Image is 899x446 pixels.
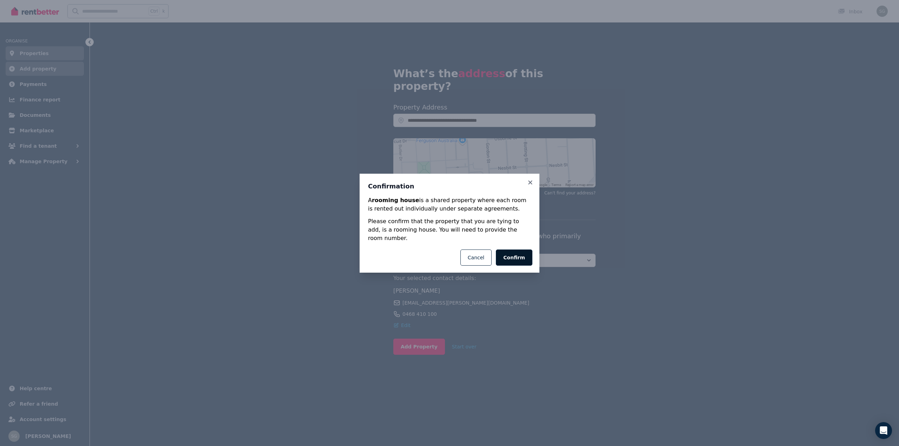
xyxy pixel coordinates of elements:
[460,249,492,266] button: Cancel
[496,249,532,266] button: Confirm
[372,197,419,204] strong: rooming house
[875,422,892,439] div: Open Intercom Messenger
[368,217,531,242] p: Please confirm that the property that you are tying to add, is a rooming house. You will need to ...
[368,182,531,191] h3: Confirmation
[368,196,531,213] p: A is a shared property where each room is rented out individually under separate agreements.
